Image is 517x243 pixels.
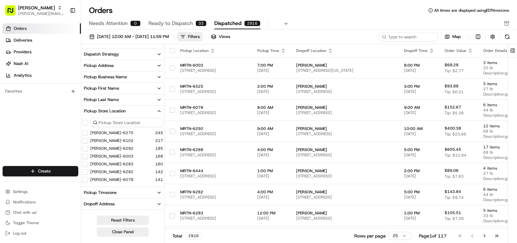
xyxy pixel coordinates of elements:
[97,216,149,225] button: Reset Filters
[13,199,36,205] span: Notifications
[180,110,247,115] span: [STREET_ADDRESS]
[404,189,434,195] span: 5:00 PM
[84,97,119,103] div: Pickup Last Name
[180,147,247,152] span: MRTN-6288
[296,126,394,131] span: [PERSON_NAME]
[445,132,466,137] span: Tip: $23.66
[503,32,512,41] button: Refresh
[257,105,286,110] span: 8:00 AM
[46,110,79,115] a: Powered byPylon
[84,190,117,196] div: Pickup Timezone
[3,3,67,18] button: [PERSON_NAME][PERSON_NAME][EMAIL_ADDRESS][PERSON_NAME][DOMAIN_NAME]
[296,84,394,89] span: [PERSON_NAME]
[81,106,164,117] button: Pickup Store Location
[257,195,286,200] span: [DATE]
[90,138,133,143] button: [PERSON_NAME]-6102
[84,201,115,207] div: Dropoff Address
[354,233,386,239] p: Rows per page
[90,161,133,167] label: [PERSON_NAME]-6283
[14,49,32,55] span: Providers
[90,130,133,135] button: [PERSON_NAME]-6275
[180,48,247,53] div: Pickup Location
[296,168,394,173] span: [PERSON_NAME]
[404,168,434,173] span: 2:00 PM
[180,173,247,179] span: [STREET_ADDRESS]
[13,220,39,225] span: Toggle Theme
[84,85,119,91] div: Pickup First Name
[296,216,394,221] span: [STREET_ADDRESS]
[90,146,133,151] label: [PERSON_NAME]-6292
[180,152,247,158] span: [STREET_ADDRESS]
[445,147,461,152] span: $605.45
[3,229,78,238] button: Log out
[257,216,286,221] span: [DATE]
[445,153,466,158] span: Tip: $10.94
[445,126,461,131] span: $400.38
[172,232,202,239] div: Total
[155,169,163,174] span: 142
[404,48,434,53] div: Dropoff Time
[440,33,465,41] button: Map
[3,187,78,196] button: Settings
[180,216,247,221] span: [STREET_ADDRESS]
[257,48,286,53] div: Pickup Time
[180,68,247,73] span: [STREET_ADDRESS]
[445,89,464,95] span: Tip: $6.01
[81,71,164,83] button: Pickup Business Name
[14,37,32,43] span: Deliveries
[195,20,207,26] div: 33
[445,110,464,116] span: Tip: $5.38
[296,211,394,216] span: [PERSON_NAME]
[3,218,78,227] button: Toggle Theme
[84,108,126,114] div: Pickup Store Location
[180,168,247,173] span: MRTN-6444
[38,168,51,174] span: Create
[296,152,394,158] span: [STREET_ADDRESS]
[14,61,28,67] span: Nash AI
[296,89,394,94] span: [STREET_ADDRESS]
[97,34,169,40] span: [DATE] 12:00 AM - [DATE] 11:59 PM
[257,126,286,131] span: 9:00 AM
[404,216,434,221] span: [DATE]
[296,110,394,115] span: [STREET_ADDRESS]
[97,227,149,237] button: Close Panel
[14,72,32,78] span: Analytics
[404,63,434,68] span: 8:00 PM
[81,49,164,60] button: Dispatch Strategy
[404,131,434,136] span: [DATE]
[452,34,461,40] span: Map
[434,8,509,13] span: All times are displayed using EDT timezone
[90,154,133,159] label: [PERSON_NAME]-6003
[257,152,286,158] span: [DATE]
[257,89,286,94] span: [DATE]
[419,233,447,239] div: Page 1 of 117
[18,11,65,16] span: [PERSON_NAME][EMAIL_ADDRESS][PERSON_NAME][DOMAIN_NAME]
[155,146,163,151] span: 185
[445,216,464,221] span: Tip: $7.39
[148,19,193,27] span: Ready to Dispatch
[188,34,200,40] div: Filters
[404,84,434,89] span: 3:00 PM
[81,210,164,221] button: Dropoff Business Name
[180,126,247,131] span: MRTN-6292
[257,84,286,89] span: 2:00 PM
[257,110,286,115] span: [DATE]
[90,169,133,174] label: [PERSON_NAME]-6282
[13,94,50,101] span: Knowledge Base
[404,89,434,94] span: [DATE]
[445,68,464,73] span: Tip: $2.77
[90,177,133,182] label: [PERSON_NAME]-6078
[84,74,127,80] div: Pickup Business Name
[257,211,286,216] span: 12:00 PM
[89,19,128,27] span: Needs Attention
[296,173,394,179] span: [STREET_ADDRESS]
[296,131,394,136] span: [STREET_ADDRESS]
[404,152,434,158] span: [DATE]
[257,63,286,68] span: 7:00 PM
[84,63,114,69] div: Pickup Address
[180,63,247,68] span: MRTN-6003
[61,94,104,101] span: API Documentation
